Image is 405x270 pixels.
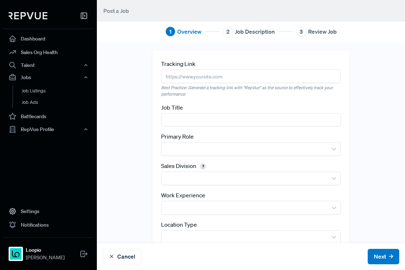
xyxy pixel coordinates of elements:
button: Jobs [3,71,94,83]
div: 1 [165,26,175,37]
a: Job Listings [13,85,104,97]
button: RepVue Profile [3,123,94,135]
span: Overview [177,27,202,36]
button: Next [368,249,399,264]
label: Primary Role [161,132,194,141]
a: Battlecards [3,110,94,123]
strong: Loopio [26,246,65,254]
label: Tracking Link [161,59,196,68]
img: Loopio [10,248,22,260]
span: Review Job [308,27,337,36]
a: Dashboard [3,32,94,45]
span: Job Description [235,27,275,36]
button: Cancel [103,249,141,264]
div: 2 [223,26,233,37]
a: Sales Org Health [3,45,94,59]
label: Job Title [161,103,183,112]
a: Settings [3,204,94,218]
a: Notifications [3,218,94,232]
button: Talent [3,59,94,71]
a: Job Ads [13,97,104,108]
em: Best Practice: Generate a tracking link with "RepVue" as the source to effectively track your per... [161,85,341,97]
span: [PERSON_NAME] [26,254,65,261]
span: Post a Job [103,7,129,14]
a: LoopioLoopio[PERSON_NAME] [3,237,94,264]
label: Location Type [161,220,197,229]
div: 3 [296,26,306,37]
img: RepVue [9,12,47,19]
label: Work Experience [161,191,205,199]
input: https://www.yoursite.com [161,69,341,83]
label: Sales Division [161,161,208,170]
